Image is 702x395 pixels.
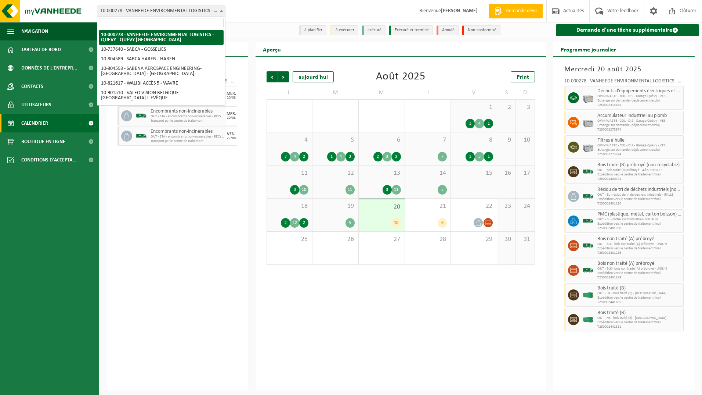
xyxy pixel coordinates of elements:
span: OUT - STA - encombrants non-incinérables - RECYROM [151,135,224,139]
li: 10-737640 - SABCA - GOSSELIES [99,45,224,54]
span: 16 [501,169,512,177]
div: 10 [392,218,401,228]
span: Expédition vers le centre de traitement final [597,172,682,177]
span: PMC (plastique, métal, carton boisson) (industriel) [597,211,682,217]
span: T250002313885 [597,103,682,107]
span: 7 [409,136,447,144]
div: 20/08 [227,116,236,120]
span: Expédition vers le centre de traitement final [597,271,682,275]
span: 27 [362,235,401,243]
span: 10 [520,136,531,144]
li: 10-983590 - VALEO VISION - REMITRANS - GHISLENGHIEN [99,103,224,113]
span: 24 [520,202,531,210]
span: OUT - BLK - bois non traité (A) prébroyé - UNILIN [597,267,682,271]
span: Expédition vers le centre de traitement final [597,222,682,226]
div: 5 [475,152,484,161]
span: Déchets d'équipements électriques et électroniques - Sans tubes cathodiques [597,88,682,94]
span: 1 [455,103,493,111]
span: 19 [316,202,355,210]
div: 5 [345,218,355,228]
img: BL-SO-LV [136,110,147,121]
img: PB-LB-0680-HPE-GY-11 [583,142,594,153]
img: BL-SO-LV [583,265,594,276]
a: Demande devis [489,4,543,18]
span: OUT - BLK - bois non traité (A) prébroyé - UNILIN [597,242,682,246]
img: HK-XC-40-GN-00 [583,292,594,298]
span: Transport par le centre de traitement [151,119,224,123]
li: 10-821617 - WALIBI ACCÈS 5 - WAVRE [99,79,224,88]
span: Boutique en ligne [21,132,65,151]
span: Encombrants non-incinérables [151,108,224,114]
h2: Aperçu [256,42,288,56]
span: 12 [316,169,355,177]
span: Tableau de bord [21,40,61,59]
span: 20 [362,203,401,211]
span: Transport par le centre de traitement [151,139,224,143]
span: OUT - BL - résidu de tri de déchets industriels - IPALLE [597,193,682,197]
td: M [359,86,405,99]
div: 7 [281,152,290,161]
li: 10-804593 - SABENA AEROSPACE ENGINEERING-[GEOGRAPHIC_DATA] - [GEOGRAPHIC_DATA] [99,64,224,79]
span: 10-000278 - VANHEEDE ENVIRONMENTAL LOGISTICS - QUEVY - QUÉVY-LE-GRAND [97,6,225,16]
img: BL-SO-LV [583,166,594,177]
div: 1 [484,119,493,128]
span: Expédition vers le centre de traitement final [597,246,682,251]
span: OUT - HK - bois traité (B) - [GEOGRAPHIC_DATA] [597,316,682,320]
span: T250002275974 [597,152,682,157]
a: Print [511,71,535,82]
div: 11 [392,185,401,195]
td: V [451,86,497,99]
div: 3 [466,152,475,161]
span: OWN WASTE - COL - DIS - Garage Quévy - VES [597,143,682,148]
img: HK-XC-40-GN-00 [583,317,594,323]
span: 21 [409,202,447,210]
span: 25 [271,235,309,243]
div: 3 [383,152,392,161]
td: L [267,86,313,99]
a: Demande d'une tâche supplémentaire [556,24,699,36]
div: 22/08 [227,136,236,140]
span: Utilisateurs [21,96,51,114]
div: 3 [290,185,299,195]
span: 4 [271,136,309,144]
span: 9 [501,136,512,144]
span: 18 [271,202,309,210]
span: 29 [455,235,493,243]
div: 11 [345,185,355,195]
span: 13 [362,169,401,177]
img: BL-SO-LV [583,191,594,202]
div: 2 [373,152,383,161]
li: 10-901510 - VALEO VISION BELGIQUE - [GEOGRAPHIC_DATA]-L'EVÊQUE [99,88,224,103]
li: à exécuter [330,25,358,35]
span: Bois traité (B) [597,285,682,291]
h2: Programme journalier [553,42,623,56]
span: T250002275974 [597,128,682,132]
span: T250002401286 [597,251,682,255]
span: OWN WASTE - COL - DIS - Garage Quévy - VES [597,94,682,99]
span: Expédition vers le centre de traitement final [597,296,682,300]
span: T250002401120 [597,202,682,206]
span: OUT - STA - encombrants non-incinérables - RECYROM [151,114,224,119]
span: 5 [316,136,355,144]
span: 2 [501,103,512,111]
span: Accumulateur industriel au plomb [597,113,682,119]
span: Bois non traité (A) prébroyé [597,261,682,267]
span: 22 [455,202,493,210]
div: 1 [327,152,336,161]
span: T250002441685 [597,300,682,305]
span: 26 [316,235,355,243]
div: VEN. [227,132,236,136]
span: OUT - bois traité (B) prébroyé - A&S ENERGIE [597,168,682,172]
li: Non-conformité [462,25,500,35]
img: BL-SO-LV [583,240,594,251]
span: Echange sur demande (déplacement exclu) [597,148,682,152]
span: Expédition vers le centre de traitement final [597,197,682,202]
span: 28 [409,235,447,243]
span: Suivant [278,71,289,82]
div: 12 [290,218,299,228]
span: Print [517,74,529,80]
span: Conditions d'accepta... [21,151,77,169]
span: 14 [409,169,447,177]
div: 2 [299,152,308,161]
span: Données de l'entrepr... [21,59,77,77]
